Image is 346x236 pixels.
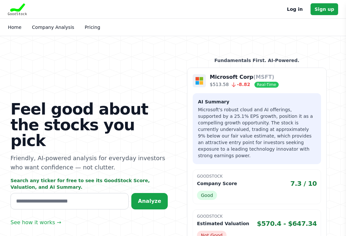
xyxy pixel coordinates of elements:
[131,193,168,209] button: Analyze
[193,74,206,87] img: Company Logo
[32,25,74,30] a: Company Analysis
[229,82,250,87] span: -8.82
[287,5,303,13] a: Log in
[198,106,316,159] p: Microsoft's robust cloud and AI offerings, supported by a 25.1% EPS growth, position it as a comp...
[8,3,27,15] img: Goodstock Logo
[311,3,338,15] a: Sign up
[11,101,168,148] h1: Feel good about the stocks you pick
[11,177,168,190] p: Search any ticker for free to see its GoodStock Score, Valuation, and AI Summary.
[8,25,21,30] a: Home
[210,73,279,81] p: Microsoft Corp
[187,57,327,64] p: Fundamentals First. AI-Powered.
[291,179,317,188] span: 7.3 / 10
[197,191,217,200] span: Good
[253,74,274,80] span: (MSFT)
[198,98,316,105] h3: AI Summary
[11,154,168,172] p: Friendly, AI-powered analysis for everyday investors who want confidence — not clutter.
[257,219,317,228] span: $570.4 - $647.34
[210,81,279,88] p: $513.58
[197,220,249,227] p: Estimated Valuation
[197,174,317,179] p: GoodStock
[138,198,161,204] span: Analyze
[254,82,279,88] span: Real-Time
[197,214,317,219] p: GoodStock
[11,219,61,226] a: See how it works →
[85,25,100,30] a: Pricing
[197,180,237,187] p: Company Score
